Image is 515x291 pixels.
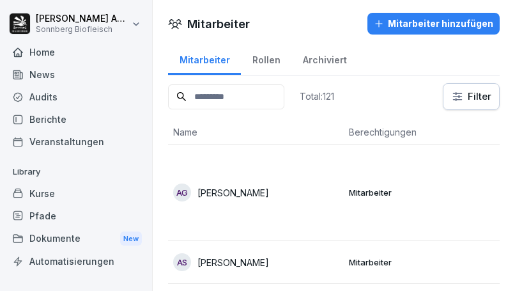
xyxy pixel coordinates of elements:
[6,162,146,182] p: Library
[451,90,491,103] div: Filter
[168,120,344,145] th: Name
[291,42,358,75] a: Archiviert
[300,90,334,102] p: Total: 121
[6,227,146,251] div: Dokumente
[6,86,146,108] a: Audits
[349,256,514,268] p: Mitarbeiter
[168,42,241,75] a: Mitarbeiter
[173,184,191,201] div: AG
[197,256,269,269] p: [PERSON_NAME]
[367,13,500,35] button: Mitarbeiter hinzufügen
[6,182,146,205] a: Kurse
[6,63,146,86] a: News
[197,186,269,200] p: [PERSON_NAME]
[349,187,514,198] p: Mitarbeiter
[443,84,499,109] button: Filter
[36,13,129,24] p: [PERSON_NAME] Anibas
[374,17,493,31] div: Mitarbeiter hinzufügen
[187,15,250,33] h1: Mitarbeiter
[6,227,146,251] a: DokumenteNew
[6,205,146,227] a: Pfade
[6,130,146,153] a: Veranstaltungen
[6,250,146,272] a: Automatisierungen
[6,108,146,130] a: Berichte
[36,25,129,34] p: Sonnberg Biofleisch
[6,41,146,63] a: Home
[173,253,191,271] div: AS
[241,42,291,75] a: Rollen
[120,232,142,246] div: New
